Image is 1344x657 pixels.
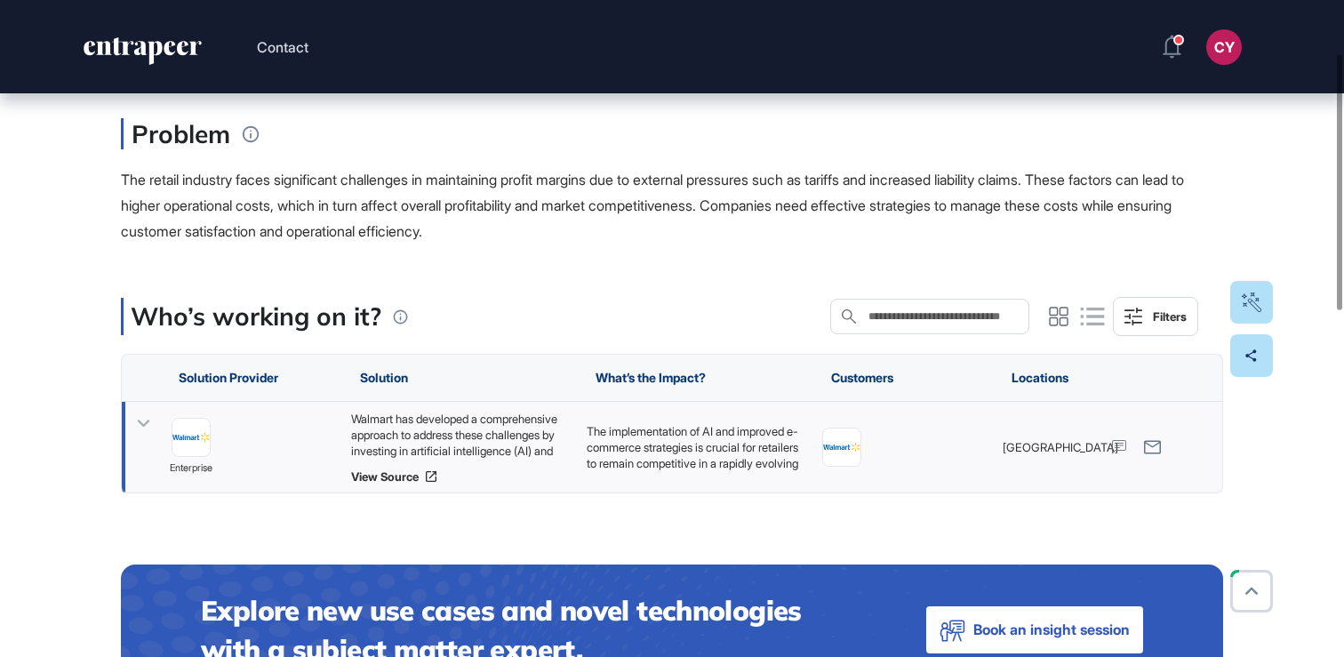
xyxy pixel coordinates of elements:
img: image [172,434,210,443]
button: Filters [1113,297,1198,336]
span: What’s the Impact? [596,371,706,385]
p: Who’s working on it? [131,298,381,335]
h3: Problem [121,118,230,149]
button: Contact [257,36,308,59]
a: entrapeer-logo [82,37,204,71]
p: The implementation of AI and improved e-commerce strategies is crucial for retailers to remain co... [587,423,804,617]
span: Solution Provider [179,371,278,385]
span: Book an insight session [973,617,1130,643]
img: image [823,443,860,452]
span: [GEOGRAPHIC_DATA] [1003,439,1118,455]
span: enterprise [170,461,212,477]
a: image [172,419,211,458]
div: Filters [1153,309,1187,324]
div: Walmart has developed a comprehensive approach to address these challenges by investing in artifi... [351,411,569,459]
span: Customers [831,371,893,385]
a: image [822,428,861,467]
button: CY [1206,29,1242,65]
span: The retail industry faces significant challenges in maintaining profit margins due to external pr... [121,171,1184,240]
span: Solution [360,371,408,385]
button: Book an insight session [926,606,1143,653]
span: Locations [1012,371,1068,385]
a: View Source [351,469,569,484]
